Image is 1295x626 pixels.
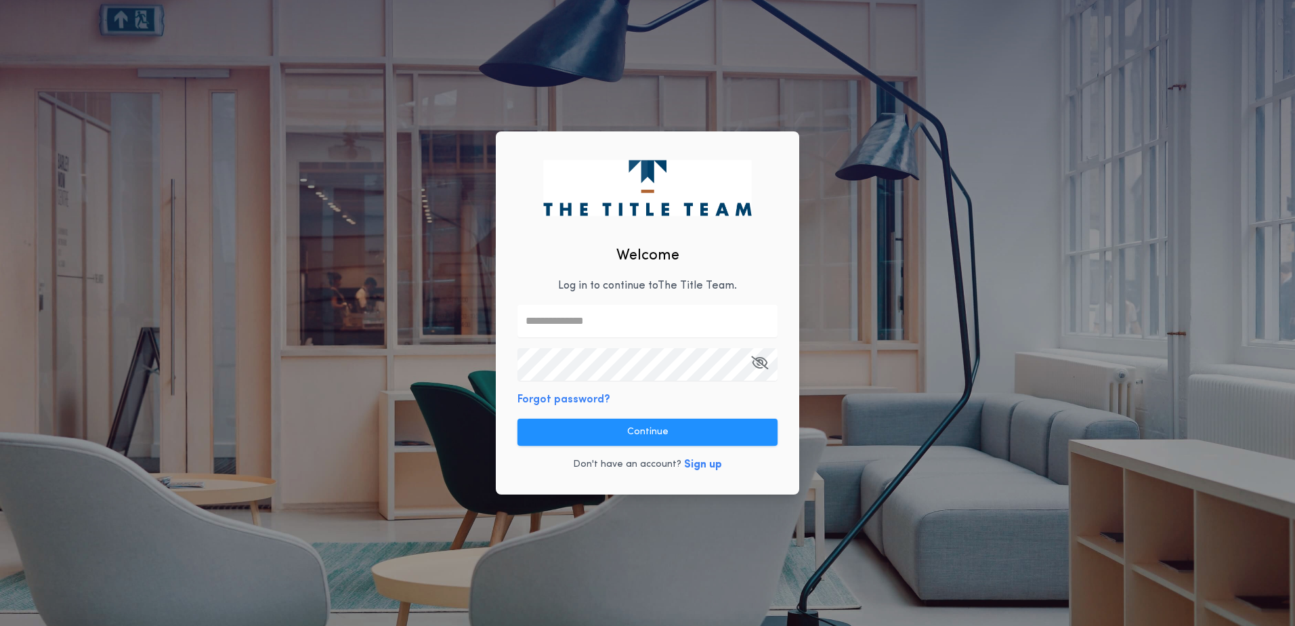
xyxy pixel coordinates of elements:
[573,458,681,472] p: Don't have an account?
[558,278,737,294] p: Log in to continue to The Title Team .
[543,160,751,215] img: logo
[517,419,778,446] button: Continue
[684,457,722,473] button: Sign up
[616,245,679,267] h2: Welcome
[517,392,610,408] button: Forgot password?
